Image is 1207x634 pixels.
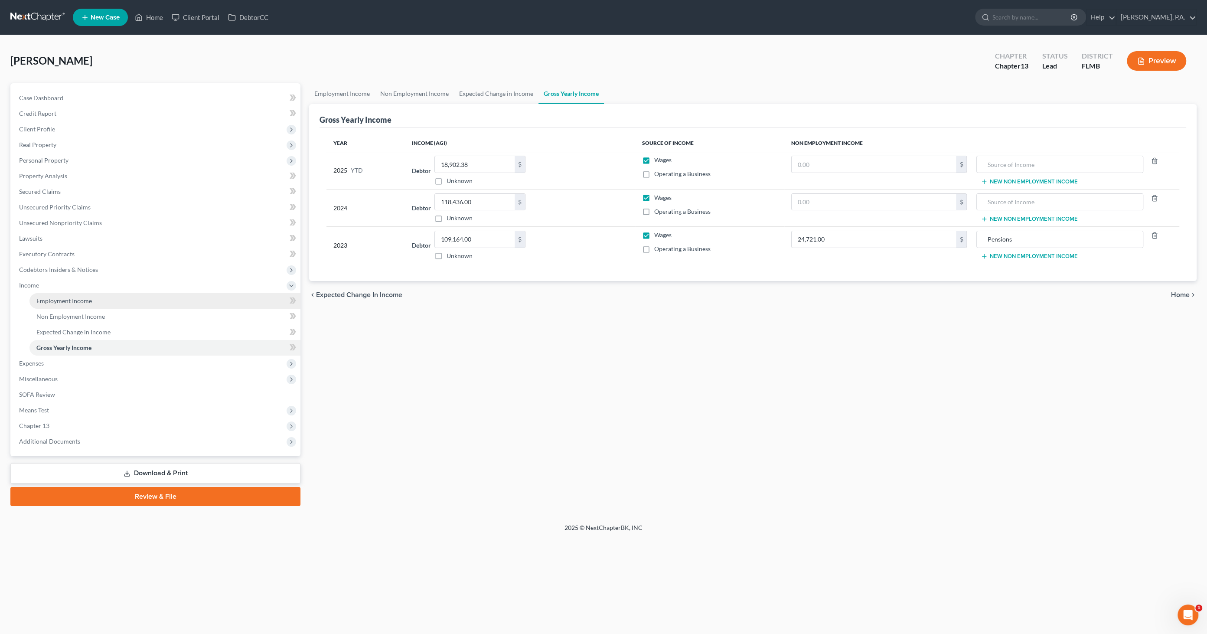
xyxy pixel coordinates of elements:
[36,344,91,351] span: Gross Yearly Income
[447,252,473,260] label: Unknown
[1171,291,1190,298] span: Home
[784,134,1179,152] th: Non Employment Income
[309,291,316,298] i: chevron_left
[333,231,398,260] div: 2023
[654,245,711,252] span: Operating a Business
[515,194,525,210] div: $
[326,134,405,152] th: Year
[792,194,956,210] input: 0.00
[1082,51,1113,61] div: District
[515,156,525,173] div: $
[12,231,300,246] a: Lawsuits
[1127,51,1186,71] button: Preview
[995,61,1028,71] div: Chapter
[654,156,672,163] span: Wages
[1086,10,1116,25] a: Help
[981,178,1077,185] button: New Non Employment Income
[654,194,672,201] span: Wages
[19,157,69,164] span: Personal Property
[309,291,402,298] button: chevron_left Expected Change in Income
[19,125,55,133] span: Client Profile
[12,215,300,231] a: Unsecured Nonpriority Claims
[981,216,1077,222] button: New Non Employment Income
[538,83,604,104] a: Gross Yearly Income
[454,83,538,104] a: Expected Change in Income
[12,106,300,121] a: Credit Report
[356,523,851,539] div: 2025 © NextChapterBK, INC
[19,281,39,289] span: Income
[375,83,454,104] a: Non Employment Income
[515,231,525,248] div: $
[91,14,120,21] span: New Case
[316,291,402,298] span: Expected Change in Income
[19,172,67,180] span: Property Analysis
[333,193,398,223] div: 2024
[1082,61,1113,71] div: FLMB
[19,406,49,414] span: Means Test
[12,199,300,215] a: Unsecured Priority Claims
[19,391,55,398] span: SOFA Review
[1042,61,1068,71] div: Lead
[29,293,300,309] a: Employment Income
[36,328,111,336] span: Expected Change in Income
[981,194,1138,210] input: Source of Income
[956,156,966,173] div: $
[447,214,473,222] label: Unknown
[19,266,98,273] span: Codebtors Insiders & Notices
[29,324,300,340] a: Expected Change in Income
[19,110,56,117] span: Credit Report
[320,114,391,125] div: Gross Yearly Income
[19,250,75,258] span: Executory Contracts
[447,176,473,185] label: Unknown
[981,231,1138,248] input: Source of Income
[995,51,1028,61] div: Chapter
[12,246,300,262] a: Executory Contracts
[654,170,711,177] span: Operating a Business
[1190,291,1197,298] i: chevron_right
[36,313,105,320] span: Non Employment Income
[10,487,300,506] a: Review & File
[130,10,167,25] a: Home
[435,194,515,210] input: 0.00
[19,375,58,382] span: Miscellaneous
[12,387,300,402] a: SOFA Review
[654,231,672,239] span: Wages
[167,10,224,25] a: Client Portal
[992,9,1072,25] input: Search by name...
[19,422,49,429] span: Chapter 13
[1178,605,1198,625] iframe: Intercom live chat
[36,297,92,304] span: Employment Income
[1042,51,1068,61] div: Status
[224,10,273,25] a: DebtorCC
[12,168,300,184] a: Property Analysis
[19,94,63,101] span: Case Dashboard
[412,203,431,212] label: Debtor
[19,141,56,148] span: Real Property
[405,134,636,152] th: Income (AGI)
[19,219,102,226] span: Unsecured Nonpriority Claims
[435,156,515,173] input: 0.00
[19,438,80,445] span: Additional Documents
[412,166,431,175] label: Debtor
[981,156,1138,173] input: Source of Income
[1116,10,1196,25] a: [PERSON_NAME], P.A.
[1171,291,1197,298] button: Home chevron_right
[309,83,375,104] a: Employment Income
[956,231,966,248] div: $
[333,156,398,185] div: 2025
[654,208,711,215] span: Operating a Business
[981,253,1077,260] button: New Non Employment Income
[351,166,363,175] span: YTD
[12,184,300,199] a: Secured Claims
[29,340,300,356] a: Gross Yearly Income
[19,188,61,195] span: Secured Claims
[435,231,515,248] input: 0.00
[635,134,784,152] th: Source of Income
[10,54,92,67] span: [PERSON_NAME]
[1021,62,1028,70] span: 13
[12,90,300,106] a: Case Dashboard
[19,203,91,211] span: Unsecured Priority Claims
[792,156,956,173] input: 0.00
[19,359,44,367] span: Expenses
[792,231,956,248] input: 0.00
